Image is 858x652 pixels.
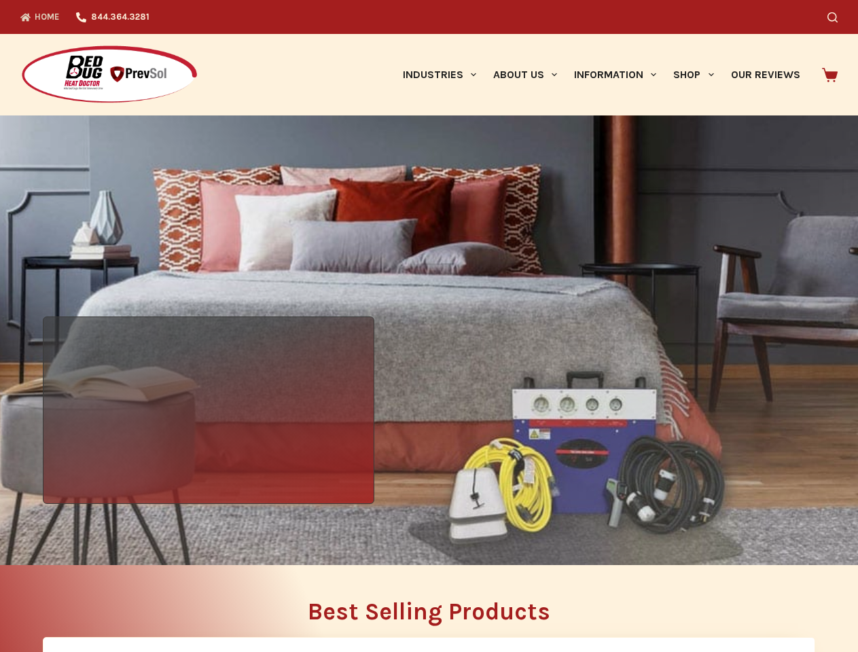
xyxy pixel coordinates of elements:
[20,45,198,105] img: Prevsol/Bed Bug Heat Doctor
[43,600,815,623] h2: Best Selling Products
[566,34,665,115] a: Information
[394,34,484,115] a: Industries
[827,12,838,22] button: Search
[394,34,808,115] nav: Primary
[484,34,565,115] a: About Us
[722,34,808,115] a: Our Reviews
[665,34,722,115] a: Shop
